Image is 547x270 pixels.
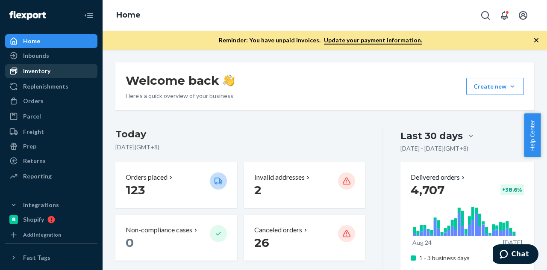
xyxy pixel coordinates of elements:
div: Last 30 days [400,129,463,142]
a: Freight [5,125,97,139]
button: Invalid addresses 2 [244,162,366,208]
p: Orders placed [126,172,168,182]
p: [DATE] [503,238,522,247]
p: Reminder: You have unpaid invoices. [219,36,422,45]
button: Integrations [5,198,97,212]
p: Aug 24 [412,238,432,247]
a: Add Integration [5,230,97,240]
button: Open Search Box [477,7,494,24]
div: Home [23,37,40,45]
a: Inbounds [5,49,97,62]
p: [DATE] ( GMT+8 ) [115,143,365,151]
div: + 38.6 % [500,184,524,195]
button: Non-compliance cases 0 [115,215,237,261]
div: Integrations [23,201,59,209]
span: 0 [126,235,134,250]
div: Orders [23,97,44,105]
h1: Welcome back [126,73,235,88]
span: 123 [126,183,145,197]
span: 4,707 [411,183,444,197]
iframe: Opens a widget where you can chat to one of our agents [493,244,538,266]
a: Returns [5,154,97,168]
a: Replenishments [5,80,97,93]
a: Orders [5,94,97,108]
button: Orders placed 123 [115,162,237,208]
button: Delivered orders [411,172,467,182]
button: Create new [466,78,524,95]
img: hand-wave emoji [223,74,235,86]
div: Replenishments [23,82,68,91]
a: Prep [5,139,97,153]
p: 1 - 3 business days [419,254,501,262]
button: Close Navigation [80,7,97,24]
span: 2 [254,183,262,197]
button: Open notifications [496,7,513,24]
div: Parcel [23,112,41,121]
div: Inbounds [23,51,49,60]
p: Non-compliance cases [126,225,192,235]
div: Inventory [23,67,50,75]
div: Fast Tags [23,253,50,262]
div: Freight [23,128,44,136]
button: Open account menu [515,7,532,24]
p: Canceled orders [254,225,302,235]
button: Fast Tags [5,251,97,264]
img: Flexport logo [9,11,46,20]
span: 26 [254,235,269,250]
a: Parcel [5,110,97,123]
h3: Today [115,128,365,141]
div: Shopify [23,215,44,224]
a: Update your payment information. [324,36,422,45]
p: Invalid addresses [254,172,305,182]
div: Add Integration [23,231,61,238]
a: Inventory [5,64,97,78]
p: Here’s a quick overview of your business [126,92,235,100]
ol: breadcrumbs [109,3,147,28]
div: Reporting [23,172,52,181]
a: Shopify [5,213,97,226]
div: Returns [23,157,46,165]
button: Help Center [524,113,541,157]
a: Home [116,10,141,20]
a: Reporting [5,169,97,183]
p: [DATE] - [DATE] ( GMT+8 ) [400,144,468,153]
div: Prep [23,142,36,151]
a: Home [5,34,97,48]
button: Canceled orders 26 [244,215,366,261]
